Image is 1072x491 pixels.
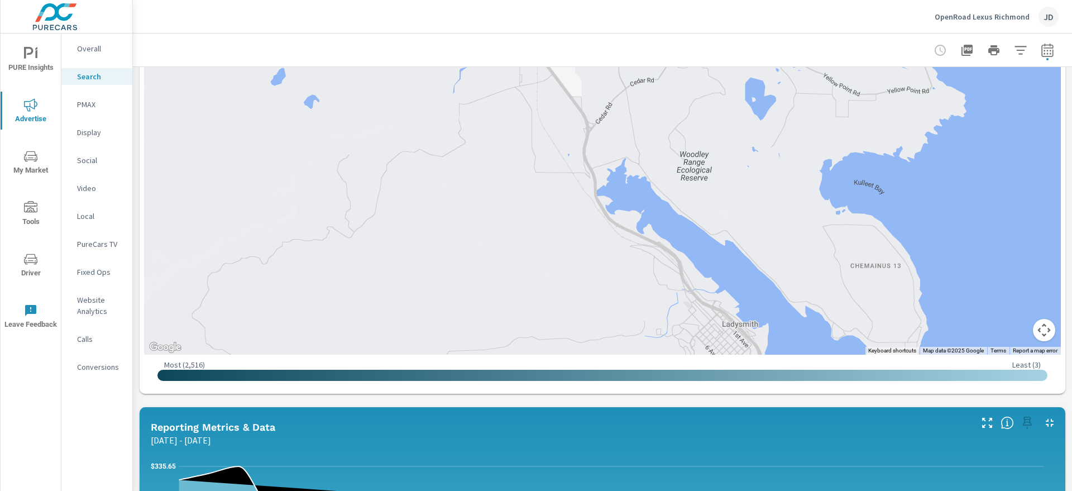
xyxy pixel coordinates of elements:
a: Terms (opens in new tab) [990,347,1006,354]
p: Most ( 2,516 ) [164,360,205,370]
p: [DATE] - [DATE] [151,433,211,447]
p: Overall [77,43,123,54]
a: Open this area in Google Maps (opens a new window) [147,340,184,355]
span: Tools [4,201,58,228]
p: Video [77,183,123,194]
button: Apply Filters [1009,39,1032,61]
div: Search [61,68,132,85]
div: PMAX [61,96,132,113]
p: Fixed Ops [77,266,123,278]
button: "Export Report to PDF" [956,39,978,61]
span: Understand Search data over time and see how metrics compare to each other. [1001,416,1014,430]
div: Conversions [61,359,132,375]
button: Keyboard shortcuts [868,347,916,355]
p: Conversions [77,361,123,373]
span: Driver [4,252,58,280]
p: Display [77,127,123,138]
span: Advertise [4,98,58,126]
div: Social [61,152,132,169]
p: Calls [77,333,123,345]
p: PMAX [77,99,123,110]
text: $335.65 [151,463,176,470]
p: Local [77,211,123,222]
div: Overall [61,40,132,57]
div: Fixed Ops [61,264,132,280]
p: Least ( 3 ) [1012,360,1041,370]
div: Website Analytics [61,292,132,320]
div: Video [61,180,132,197]
div: nav menu [1,34,61,342]
button: Map camera controls [1033,319,1055,341]
button: Select Date Range [1036,39,1059,61]
button: Make Fullscreen [978,414,996,432]
a: Report a map error [1013,347,1057,354]
p: Social [77,155,123,166]
button: Print Report [983,39,1005,61]
button: Minimize Widget [1041,414,1059,432]
p: Search [77,71,123,82]
div: Local [61,208,132,225]
div: Display [61,124,132,141]
span: Leave Feedback [4,304,58,331]
img: Google [147,340,184,355]
span: Select a preset date range to save this widget [1018,414,1036,432]
h5: Reporting Metrics & Data [151,421,275,433]
div: Calls [61,331,132,347]
div: PureCars TV [61,236,132,252]
span: Map data ©2025 Google [923,347,984,354]
span: PURE Insights [4,47,58,74]
span: My Market [4,150,58,177]
p: OpenRoad Lexus Richmond [935,12,1030,22]
p: PureCars TV [77,239,123,250]
div: JD [1038,7,1059,27]
p: Website Analytics [77,294,123,317]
